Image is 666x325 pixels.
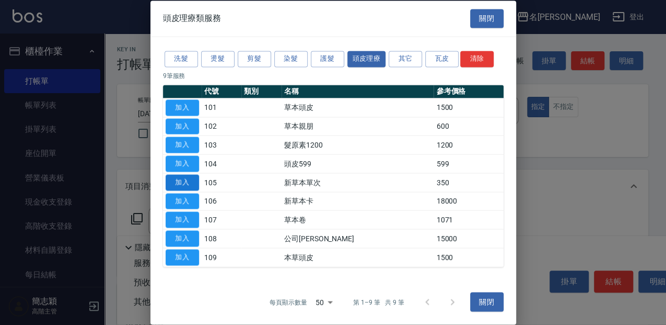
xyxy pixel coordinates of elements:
th: 類別 [241,85,282,98]
td: 草本親朋 [282,117,434,136]
td: 18000 [434,192,503,210]
th: 參考價格 [434,85,503,98]
td: 101 [202,98,242,117]
span: 頭皮理療類服務 [163,13,221,24]
th: 代號 [202,85,242,98]
td: 髮原素1200 [282,136,434,154]
button: 剪髮 [238,51,271,67]
p: 第 1–9 筆 共 9 筆 [353,297,404,307]
p: 9 筆服務 [163,71,504,81]
td: 109 [202,248,242,267]
td: 新草本卡 [282,192,434,210]
td: 106 [202,192,242,210]
td: 102 [202,117,242,136]
button: 加入 [166,118,199,135]
button: 護髮 [311,51,344,67]
p: 每頁顯示數量 [270,297,307,307]
td: 公司[PERSON_NAME] [282,229,434,248]
button: 加入 [166,155,199,172]
td: 1500 [434,98,503,117]
td: 1200 [434,136,503,154]
td: 105 [202,173,242,192]
button: 其它 [389,51,422,67]
button: 關閉 [470,293,504,312]
td: 104 [202,154,242,173]
td: 600 [434,117,503,136]
td: 15000 [434,229,503,248]
button: 瓦皮 [425,51,459,67]
button: 加入 [166,212,199,228]
td: 107 [202,210,242,229]
button: 加入 [166,249,199,265]
button: 頭皮理療 [347,51,386,67]
button: 加入 [166,137,199,153]
td: 350 [434,173,503,192]
td: 本草頭皮 [282,248,434,267]
td: 草本頭皮 [282,98,434,117]
button: 清除 [460,51,494,67]
td: 1071 [434,210,503,229]
th: 名稱 [282,85,434,98]
button: 洗髮 [165,51,198,67]
button: 燙髮 [201,51,235,67]
button: 加入 [166,230,199,246]
td: 草本卷 [282,210,434,229]
td: 599 [434,154,503,173]
td: 103 [202,136,242,154]
div: 50 [311,288,336,316]
button: 加入 [166,193,199,209]
td: 1500 [434,248,503,267]
button: 加入 [166,99,199,116]
button: 加入 [166,174,199,190]
td: 新草本單次 [282,173,434,192]
button: 染髮 [274,51,308,67]
button: 關閉 [470,9,504,28]
td: 108 [202,229,242,248]
td: 頭皮599 [282,154,434,173]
